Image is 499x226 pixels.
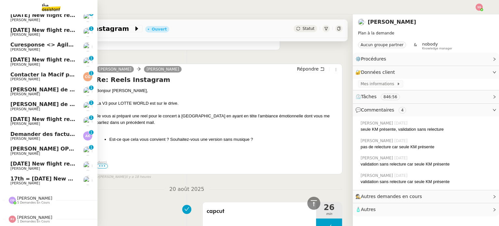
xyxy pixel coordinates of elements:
[152,27,167,31] div: Ouvert
[358,19,365,26] img: users%2FoFdbodQ3TgNoWt9kP3GXAs5oaCq1%2Favatar%2Fprofile-pic.png
[10,152,40,156] span: [PERSON_NAME]
[361,155,394,161] span: [PERSON_NAME]
[90,100,93,106] p: 1
[83,176,92,185] img: users%2FC9SBsJ0duuaSgpQFj5LgoEX8n0o2%2Favatar%2Fec9d51b8-9413-4189-adfb-7be4d8c96a3c
[361,194,422,199] span: Autres demandes en cours
[361,56,386,61] span: Procédures
[361,138,394,144] span: [PERSON_NAME]
[355,69,398,76] span: 🔐
[10,107,40,111] span: [PERSON_NAME]
[361,126,494,133] div: seule KM présente, validation sans relecture
[414,42,417,50] span: &
[90,26,93,32] p: 1
[295,65,327,73] button: Répondre
[353,90,499,103] div: ⏲️Tâches 846:56
[422,42,438,47] span: nobody
[89,86,94,90] nz-badge-sup: 1
[96,113,339,126] div: Je vous ai préparé une reel pour le concert à [GEOGRAPHIC_DATA] en ayant en tête l'ambiance émoti...
[109,136,339,143] li: Est-ce que cela vous convient ? Souhaitez-vous une version sans musique ?
[10,27,141,33] span: [DATE] New flight request - [PERSON_NAME]
[90,86,93,91] p: 1
[361,94,377,99] span: Tâches
[394,120,409,126] span: [DATE]
[89,145,94,150] nz-badge-sup: 1
[10,18,40,22] span: [PERSON_NAME]
[9,197,16,204] img: svg
[10,77,40,81] span: [PERSON_NAME]
[10,62,40,67] span: [PERSON_NAME]
[361,161,494,167] div: validation sans relecture car seule KM présente
[96,75,339,84] h4: Re: Reels Instagram
[353,190,499,203] div: 🕵️Autres demandes en cours
[10,12,141,18] span: [DATE] New flight request - [PERSON_NAME]
[83,57,92,66] img: users%2FC9SBsJ0duuaSgpQFj5LgoEX8n0o2%2Favatar%2Fec9d51b8-9413-4189-adfb-7be4d8c96a3c
[10,47,40,52] span: [PERSON_NAME]
[89,56,94,60] nz-badge-sup: 1
[83,161,92,170] img: users%2FC9SBsJ0duuaSgpQFj5LgoEX8n0o2%2Favatar%2Fec9d51b8-9413-4189-adfb-7be4d8c96a3c
[422,42,452,50] app-user-label: Knowledge manager
[394,155,409,161] span: [DATE]
[94,174,151,180] small: [PERSON_NAME]
[10,146,232,152] span: [PERSON_NAME] OPP7264 - CERFRANCE RHÔNE & LYON - FORMATION OPCO
[353,104,499,116] div: 💬Commentaires 4
[90,115,93,121] p: 1
[10,122,40,126] span: [PERSON_NAME]
[10,166,40,171] span: [PERSON_NAME]
[10,131,163,137] span: Demander des factures pour SARL 2TLR et ACCATEA
[207,206,312,216] span: capcut
[353,66,499,79] div: 🔐Données client
[83,102,92,111] img: users%2FW4OQjB9BRtYK2an7yusO0WsYLsD3%2Favatar%2F28027066-518b-424c-8476-65f2e549ac29
[355,194,425,199] span: 🕵️
[355,207,376,212] span: 🧴
[83,87,92,96] img: users%2FW4OQjB9BRtYK2an7yusO0WsYLsD3%2Favatar%2F28027066-518b-424c-8476-65f2e549ac29
[353,53,499,65] div: ⚙️Procédures
[316,204,342,211] span: 26
[89,115,94,120] nz-badge-sup: 1
[10,57,141,63] span: [DATE] New flight request - [PERSON_NAME]
[361,120,394,126] span: [PERSON_NAME]
[90,11,93,17] p: 1
[83,117,92,126] img: users%2FC9SBsJ0duuaSgpQFj5LgoEX8n0o2%2Favatar%2Fec9d51b8-9413-4189-adfb-7be4d8c96a3c
[10,181,40,185] span: [PERSON_NAME]
[96,164,108,168] span: •••
[83,146,92,155] img: users%2FW4OQjB9BRtYK2an7yusO0WsYLsD3%2Favatar%2F28027066-518b-424c-8476-65f2e549ac29
[164,185,209,194] span: 20 août 2025
[394,173,409,179] span: [DATE]
[96,159,339,166] div: Merci,
[90,71,93,77] p: 1
[10,92,40,96] span: [PERSON_NAME]
[353,203,499,216] div: 🧴Autres
[17,201,50,205] span: 5 demandes en cours
[10,101,184,107] span: [PERSON_NAME] de Suivi - [PERSON_NAME] - BS Protection
[17,196,52,201] span: [PERSON_NAME]
[89,100,94,105] nz-badge-sup: 1
[399,107,406,113] nz-tag: 4
[10,33,40,37] span: [PERSON_NAME]
[358,31,394,35] span: Plan à la demande
[358,42,406,48] nz-tag: Aucun groupe partner
[302,26,314,31] span: Statut
[83,131,92,140] img: svg
[126,174,151,180] span: il y a 18 heures
[361,107,394,113] span: Commentaires
[96,100,339,107] div: La V3 pour LOTTE WORLD est sur le drive.
[361,173,394,179] span: [PERSON_NAME]
[381,94,400,100] nz-tag: 846:56
[361,70,395,75] span: Données client
[89,26,94,31] nz-badge-sup: 1
[89,130,94,135] nz-badge-sup: 1
[9,216,16,223] img: svg
[90,145,93,151] p: 1
[10,161,141,167] span: [DATE] New flight request - [PERSON_NAME]
[10,86,216,93] span: [PERSON_NAME] de suivi - [PERSON_NAME] [PERSON_NAME] AFFIRMA
[361,207,376,212] span: Autres
[368,19,416,25] a: [PERSON_NAME]
[83,42,92,51] img: users%2F46RNfGZssKS3YGebMrdLHtJHOuF3%2Favatar%2Fff04255a-ec41-4b0f-8542-b0a8ff14a67a
[10,176,162,182] span: 17th = [DATE] New flight request - [PERSON_NAME]
[10,137,40,141] span: [PERSON_NAME]
[83,28,92,37] img: users%2FC9SBsJ0duuaSgpQFj5LgoEX8n0o2%2Favatar%2Fec9d51b8-9413-4189-adfb-7be4d8c96a3c
[96,87,339,94] div: Bonjour [PERSON_NAME],
[355,107,409,113] span: 💬
[10,116,141,122] span: [DATE] New flight request - [PERSON_NAME]
[83,13,92,22] img: users%2FC9SBsJ0duuaSgpQFj5LgoEX8n0o2%2Favatar%2Fec9d51b8-9413-4189-adfb-7be4d8c96a3c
